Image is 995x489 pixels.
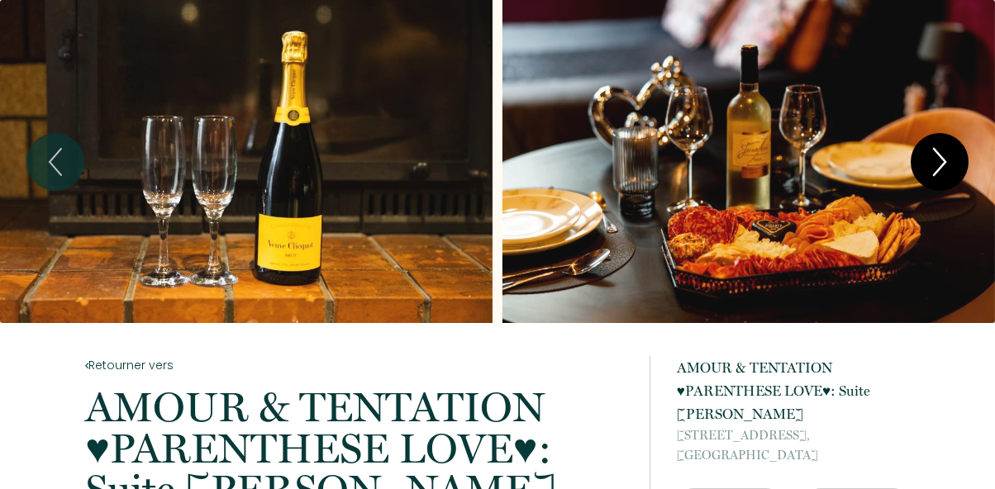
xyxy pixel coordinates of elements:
[26,133,84,191] button: Previous
[677,356,910,425] p: AMOUR & TENTATION ♥︎PARENTHESE LOVE♥︎: Suite [PERSON_NAME]
[677,425,910,465] p: [GEOGRAPHIC_DATA]
[677,425,910,445] span: [STREET_ADDRESS],
[911,133,969,191] button: Next
[85,356,627,374] a: Retourner vers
